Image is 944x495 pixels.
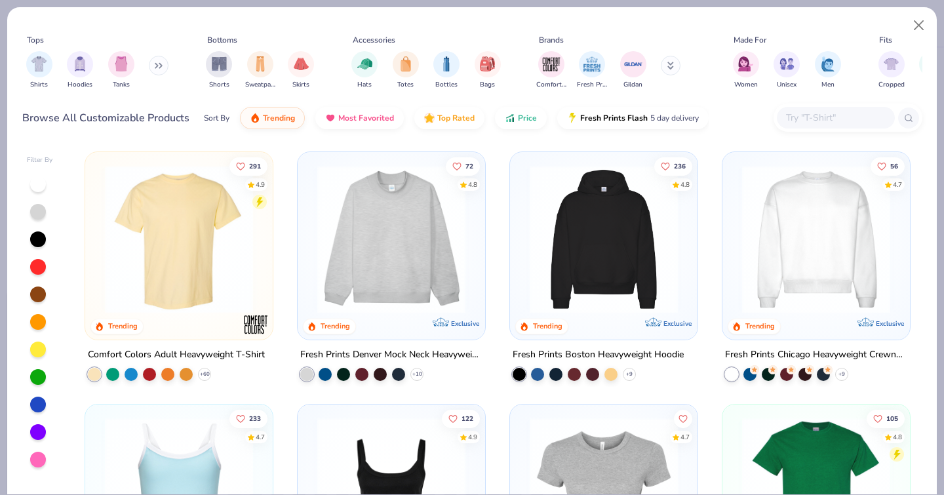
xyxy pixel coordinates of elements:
[439,56,454,71] img: Bottles Image
[475,51,501,90] div: filter for Bags
[399,56,413,71] img: Totes Image
[67,51,93,90] button: filter button
[22,110,189,126] div: Browse All Customizable Products
[815,51,841,90] div: filter for Men
[465,163,473,169] span: 72
[462,415,473,422] span: 122
[890,163,898,169] span: 56
[206,51,232,90] button: filter button
[907,13,932,38] button: Close
[480,56,494,71] img: Bags Image
[777,80,796,90] span: Unisex
[580,113,648,123] span: Fresh Prints Flash
[734,80,758,90] span: Women
[663,319,692,328] span: Exclusive
[98,165,260,313] img: 029b8af0-80e6-406f-9fdc-fdf898547912
[209,80,229,90] span: Shorts
[67,51,93,90] div: filter for Hoodies
[725,347,907,363] div: Fresh Prints Chicago Heavyweight Crewneck
[536,51,566,90] div: filter for Comfort Colors
[212,56,227,71] img: Shorts Image
[680,432,690,442] div: 4.7
[437,113,475,123] span: Top Rated
[351,51,378,90] div: filter for Hats
[733,51,759,90] div: filter for Women
[26,51,52,90] div: filter for Shirts
[253,56,267,71] img: Sweatpants Image
[838,370,845,378] span: + 9
[446,157,480,175] button: Like
[351,51,378,90] button: filter button
[435,80,458,90] span: Bottles
[338,113,394,123] span: Most Favorited
[626,370,633,378] span: + 9
[871,157,905,175] button: Like
[495,107,547,129] button: Price
[539,34,564,46] div: Brands
[623,80,642,90] span: Gildan
[204,112,229,124] div: Sort By
[27,34,44,46] div: Tops
[654,157,692,175] button: Like
[68,80,92,90] span: Hoodies
[263,113,295,123] span: Trending
[513,347,684,363] div: Fresh Prints Boston Heavyweight Hoodie
[230,409,268,427] button: Like
[442,409,480,427] button: Like
[433,51,460,90] button: filter button
[292,80,309,90] span: Skirts
[650,111,699,126] span: 5 day delivery
[26,51,52,90] button: filter button
[433,51,460,90] div: filter for Bottles
[774,51,800,90] div: filter for Unisex
[108,51,134,90] div: filter for Tanks
[353,34,395,46] div: Accessories
[734,34,766,46] div: Made For
[523,165,684,313] img: 91acfc32-fd48-4d6b-bdad-a4c1a30ac3fc
[250,113,260,123] img: trending.gif
[536,51,566,90] button: filter button
[357,80,372,90] span: Hats
[480,80,495,90] span: Bags
[893,432,902,442] div: 4.8
[250,163,262,169] span: 291
[451,319,479,328] span: Exclusive
[288,51,314,90] button: filter button
[779,56,795,71] img: Unisex Image
[738,56,753,71] img: Women Image
[250,415,262,422] span: 233
[577,51,607,90] button: filter button
[821,56,835,71] img: Men Image
[108,51,134,90] button: filter button
[300,347,482,363] div: Fresh Prints Denver Mock Neck Heavyweight Sweatshirt
[73,56,87,71] img: Hoodies Image
[875,319,903,328] span: Exclusive
[245,80,275,90] span: Sweatpants
[243,311,269,338] img: Comfort Colors logo
[774,51,800,90] button: filter button
[518,113,537,123] span: Price
[821,80,835,90] span: Men
[424,113,435,123] img: TopRated.gif
[620,51,646,90] div: filter for Gildan
[577,80,607,90] span: Fresh Prints
[674,409,692,427] button: Like
[867,409,905,427] button: Like
[886,415,898,422] span: 105
[412,370,422,378] span: + 10
[674,163,686,169] span: 236
[414,107,484,129] button: Top Rated
[357,56,372,71] img: Hats Image
[113,80,130,90] span: Tanks
[620,51,646,90] button: filter button
[736,165,897,313] img: 1358499d-a160-429c-9f1e-ad7a3dc244c9
[315,107,404,129] button: Most Favorited
[468,432,477,442] div: 4.9
[27,155,53,165] div: Filter By
[815,51,841,90] button: filter button
[468,180,477,189] div: 4.8
[733,51,759,90] button: filter button
[294,56,309,71] img: Skirts Image
[31,56,47,71] img: Shirts Image
[245,51,275,90] div: filter for Sweatpants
